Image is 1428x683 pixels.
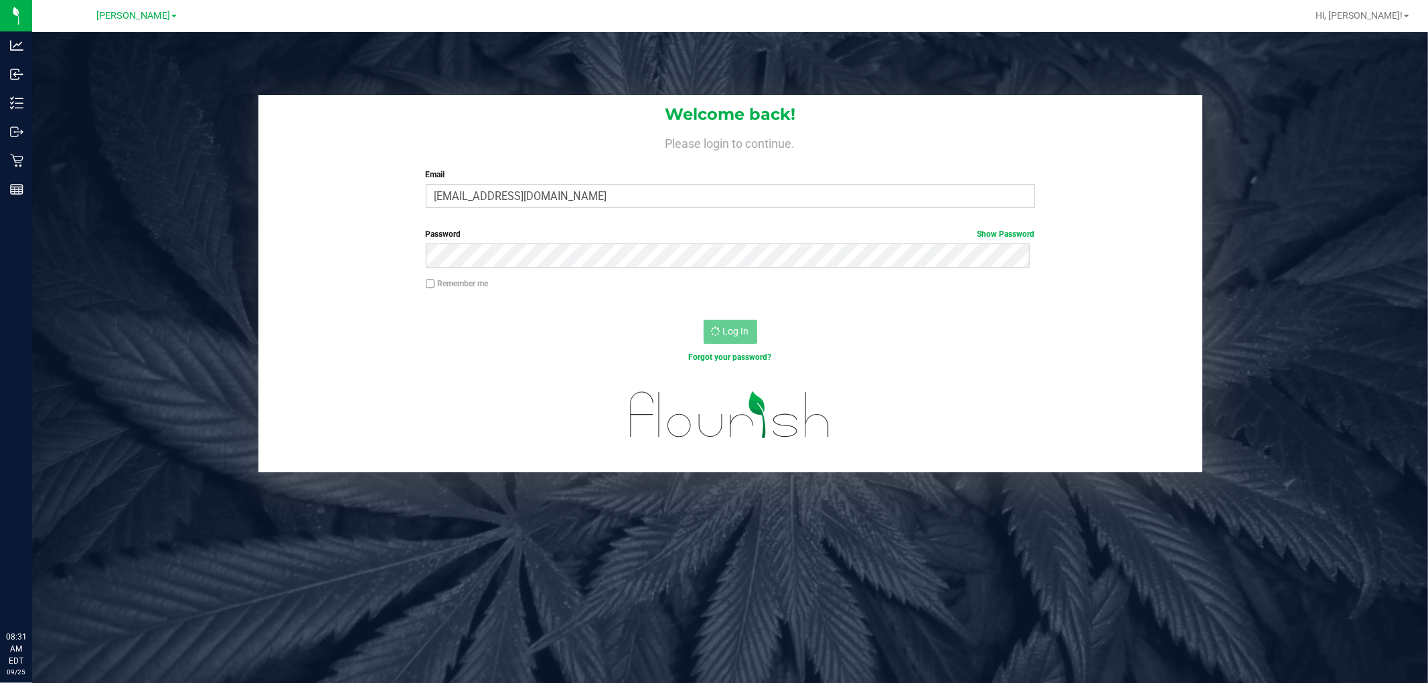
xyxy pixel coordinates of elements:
[10,125,23,138] inline-svg: Outbound
[977,229,1035,239] a: Show Password
[704,320,757,344] button: Log In
[612,377,848,453] img: flourish_logo.svg
[426,278,489,290] label: Remember me
[10,183,23,196] inline-svg: Reports
[10,68,23,81] inline-svg: Inbound
[426,169,1035,181] label: Email
[258,134,1202,150] h4: Please login to continue.
[426,229,461,239] span: Password
[1316,10,1403,21] span: Hi, [PERSON_NAME]!
[10,154,23,167] inline-svg: Retail
[10,96,23,110] inline-svg: Inventory
[10,39,23,52] inline-svg: Analytics
[96,10,170,21] span: [PERSON_NAME]
[426,279,435,288] input: Remember me
[6,631,26,667] p: 08:31 AM EDT
[6,667,26,677] p: 09/25
[689,353,772,362] a: Forgot your password?
[258,106,1202,123] h1: Welcome back!
[723,326,749,336] span: Log In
